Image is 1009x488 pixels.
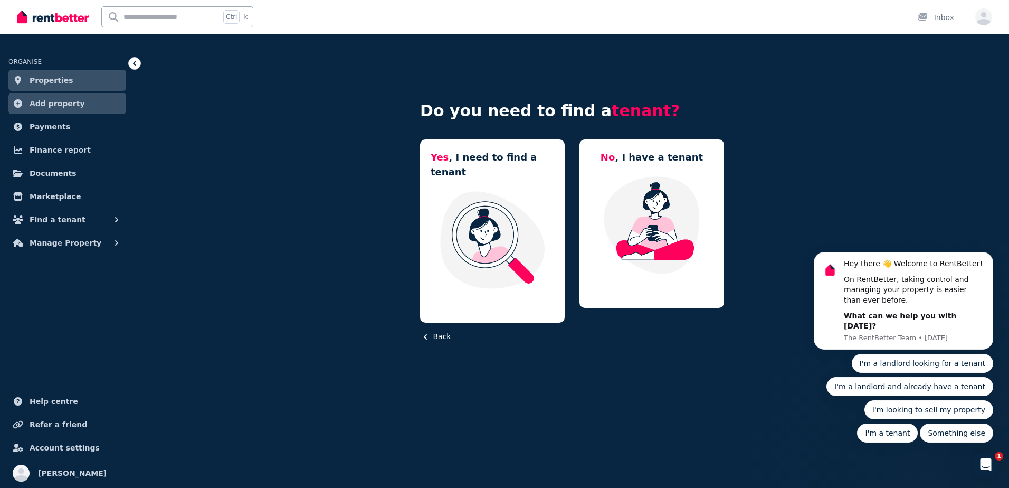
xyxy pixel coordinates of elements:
[8,437,126,458] a: Account settings
[8,116,126,137] a: Payments
[30,395,78,408] span: Help centre
[30,190,81,203] span: Marketplace
[431,150,554,180] h5: , I need to find a tenant
[8,209,126,230] button: Find a tenant
[601,150,703,165] h5: , I have a tenant
[38,467,107,480] span: [PERSON_NAME]
[30,74,73,87] span: Properties
[30,418,87,431] span: Refer a friend
[223,10,240,24] span: Ctrl
[431,152,449,163] span: Yes
[30,120,70,133] span: Payments
[8,139,126,161] a: Finance report
[30,167,77,180] span: Documents
[30,442,100,454] span: Account settings
[431,190,554,289] img: I need a tenant
[8,93,126,114] a: Add property
[8,70,126,91] a: Properties
[244,13,248,21] span: k
[995,452,1003,461] span: 1
[420,331,451,342] button: Back
[8,232,126,254] button: Manage Property
[798,158,1009,459] iframe: Intercom notifications message
[8,414,126,435] a: Refer a friend
[30,144,91,156] span: Finance report
[973,452,998,477] iframe: Intercom live chat
[8,391,126,412] a: Help centre
[30,213,85,226] span: Find a tenant
[601,152,615,163] span: No
[8,163,126,184] a: Documents
[8,58,42,65] span: ORGANISE
[8,186,126,207] a: Marketplace
[917,12,954,23] div: Inbox
[30,237,101,249] span: Manage Property
[612,101,680,120] span: tenant?
[590,175,713,275] img: Manage my property
[30,97,85,110] span: Add property
[420,101,724,120] h4: Do you need to find a
[17,9,89,25] img: RentBetter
